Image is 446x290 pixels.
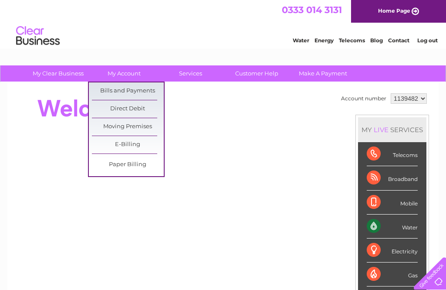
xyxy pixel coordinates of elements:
[367,263,418,287] div: Gas
[155,65,226,82] a: Services
[293,37,309,44] a: Water
[287,65,359,82] a: Make A Payment
[282,4,342,15] a: 0333 014 3131
[92,136,164,154] a: E-Billing
[22,65,94,82] a: My Clear Business
[370,37,383,44] a: Blog
[92,118,164,136] a: Moving Premises
[372,126,390,134] div: LIVE
[221,65,293,82] a: Customer Help
[367,215,418,239] div: Water
[339,37,365,44] a: Telecoms
[18,5,429,42] div: Clear Business is a trading name of Verastar Limited (registered in [GEOGRAPHIC_DATA] No. 3667643...
[358,117,426,142] div: MY SERVICES
[314,37,334,44] a: Energy
[16,23,60,49] img: logo.png
[417,37,438,44] a: Log out
[339,91,389,106] td: Account number
[92,156,164,174] a: Paper Billing
[367,191,418,215] div: Mobile
[388,37,409,44] a: Contact
[92,82,164,100] a: Bills and Payments
[367,166,418,190] div: Broadband
[367,142,418,166] div: Telecoms
[367,239,418,263] div: Electricity
[92,100,164,118] a: Direct Debit
[88,65,160,82] a: My Account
